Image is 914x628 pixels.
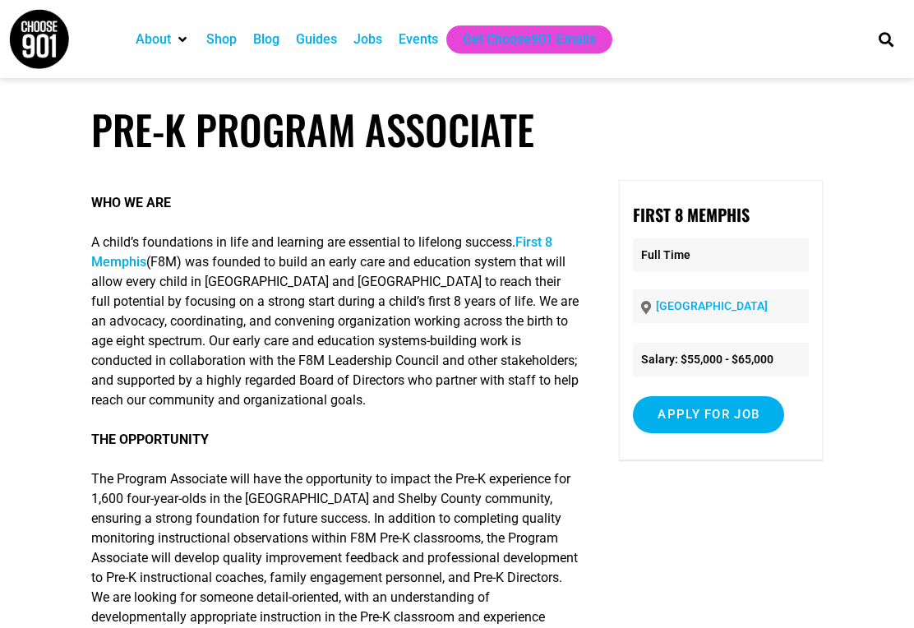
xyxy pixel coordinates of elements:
h1: Pre-K Program Associate [91,105,823,154]
strong: THE OPPORTUNITY [91,432,209,447]
p: Full Time [633,238,808,272]
div: About [127,25,198,53]
p: A child’s foundations in life and learning are essential to lifelong success. (F8M) was founded t... [91,233,583,410]
a: Jobs [353,30,382,49]
a: Get Choose901 Emails [463,30,596,49]
div: Search [873,25,900,53]
a: Blog [253,30,279,49]
nav: Main nav [127,25,854,53]
li: Salary: $55,000 - $65,000 [633,343,808,376]
strong: WHO WE ARE [91,195,171,210]
strong: First 8 Memphis [633,202,750,227]
a: Events [399,30,438,49]
a: Shop [206,30,237,49]
a: [GEOGRAPHIC_DATA] [656,299,768,312]
input: Apply for job [633,396,784,433]
a: About [136,30,171,49]
a: Guides [296,30,337,49]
